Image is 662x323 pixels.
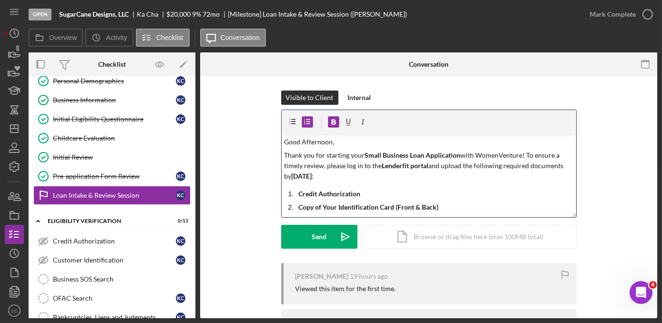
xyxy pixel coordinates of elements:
div: Initial Eligibility Questionnaire [53,115,176,123]
label: Checklist [156,34,183,41]
a: Loan Intake & Review SessionKC [33,186,191,205]
span: Help [151,250,166,256]
strong: [DATE] [291,172,312,180]
button: Visible to Client [281,91,338,105]
strong: Small Business Loan Application [365,151,460,159]
button: Messages [63,226,127,264]
div: K C [176,76,185,86]
div: [Milestone] Loan Intake & Review Session ([PERSON_NAME]) [228,10,407,18]
div: Pre-application Form Review [53,172,176,180]
button: Conversation [200,29,266,47]
div: Update Permissions Settings [20,177,160,187]
span: $20,000 [166,10,191,18]
button: Internal [343,91,376,105]
div: 0 / 13 [171,218,188,224]
span: 4 [649,281,657,289]
div: Bankruptcies, Liens and Judgments [53,313,176,321]
label: Activity [106,34,127,41]
img: Profile image for Christina [120,15,139,34]
div: Open [29,9,51,20]
label: Conversation [221,34,260,41]
div: K C [176,191,185,200]
div: Checklist [98,61,126,68]
button: Mark Complete [580,5,657,24]
div: K C [176,172,185,181]
button: Overview [29,29,83,47]
img: logo [19,18,34,33]
div: Business SOS Search [53,275,190,283]
div: Personal Demographics [53,77,176,85]
button: Checklist [136,29,190,47]
div: Pipeline and Forecast View [20,159,160,169]
button: Help [127,226,191,264]
a: OFAC SearchKC [33,289,191,308]
iframe: Intercom live chat [630,281,652,304]
div: Internal [348,91,371,105]
div: 72 mo [203,10,220,18]
button: Search for help [14,132,177,151]
div: K C [176,114,185,124]
div: Close [164,15,181,32]
a: Customer IdentificationKC [33,251,191,270]
a: Initial Review [33,148,191,167]
p: How can we help? [19,100,172,116]
span: Search for help [20,137,77,147]
a: Credit AuthorizationKC [33,232,191,251]
a: Personal DemographicsKC [33,71,191,91]
strong: Lenderfit portal [382,161,428,170]
div: Ka Cha [137,10,166,18]
p: Hi [PERSON_NAME] 👋 [19,68,172,100]
div: Business Information [53,96,176,104]
div: Pipeline and Forecast View [14,155,177,173]
div: Archive a Project [20,194,160,204]
div: Loan Intake & Review Session [53,192,176,199]
div: K C [176,95,185,105]
strong: Operating Documents/Articles of Incorporation [298,216,439,224]
span: Home [21,250,42,256]
div: How to Create a Test Project [20,212,160,222]
div: Mark Complete [590,5,636,24]
span: Messages [79,250,112,256]
div: Eligibility Verification [48,218,164,224]
label: Overview [49,34,77,41]
div: Conversation [409,61,448,68]
div: Credit Authorization [53,237,176,245]
div: Viewed this item for the first time. [295,285,396,293]
div: K C [176,236,185,246]
div: K C [176,255,185,265]
div: Send [312,225,326,249]
a: Initial Eligibility QuestionnaireKC [33,110,191,129]
div: How to Create a Test Project [14,208,177,226]
strong: Credit Authorization [298,190,360,198]
a: Childcare Evaluation [33,129,191,148]
div: [PERSON_NAME] [295,273,349,280]
b: SugarCane Designs, LLC [59,10,129,18]
div: Initial Review [53,153,190,161]
button: Activity [85,29,133,47]
button: LC [5,301,24,320]
p: Good Afternoon, [284,137,573,147]
div: Customer Identification [53,256,176,264]
text: LC [11,308,17,313]
div: Archive a Project [14,191,177,208]
div: K C [176,293,185,303]
div: Childcare Evaluation [53,134,190,142]
div: K C [176,313,185,322]
strong: Copy of Your Identification Card (Front & Back) [298,203,438,211]
button: Send [281,225,357,249]
a: Business SOS Search [33,270,191,289]
div: OFAC Search [53,294,176,302]
div: Visible to Client [286,91,334,105]
div: Update Permissions Settings [14,173,177,191]
a: Pre-application Form ReviewKC [33,167,191,186]
p: Thank you for starting your with WomenVenture! To ensure a timely review, please log in to the an... [284,150,573,182]
div: 9 % [192,10,201,18]
a: Business InformationKC [33,91,191,110]
img: Profile image for Allison [138,15,157,34]
time: 2025-09-29 20:19 [350,273,388,280]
